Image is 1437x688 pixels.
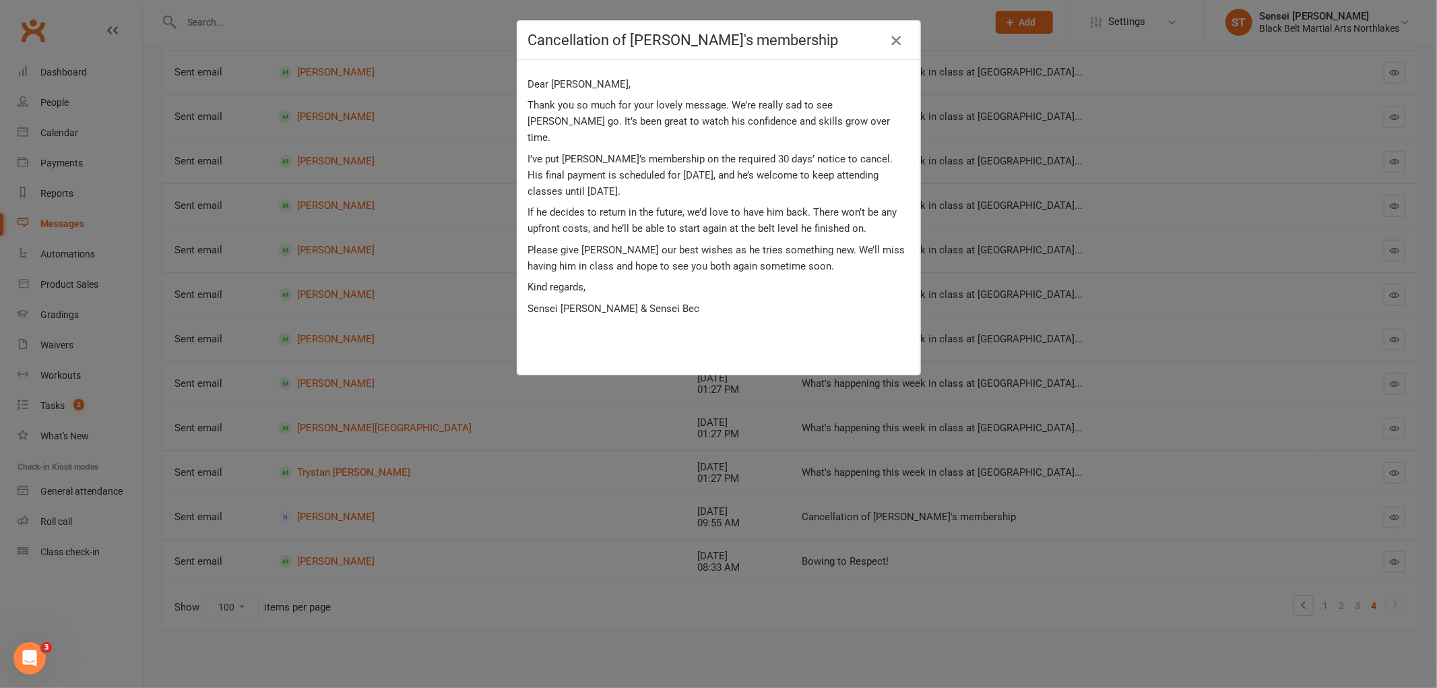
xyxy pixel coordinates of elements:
p: If he decides to return in the future, we’d love to have him back. There won’t be any upfront cos... [528,204,909,237]
p: Dear [PERSON_NAME], [528,76,909,92]
p: I’ve put [PERSON_NAME]’s membership on the required 30 days’ notice to cancel. His final payment ... [528,151,909,199]
p: Please give [PERSON_NAME] our best wishes as he tries something new. We’ll miss having him in cla... [528,242,909,274]
p: Kind regards, [528,279,909,295]
div: Cancellation of [PERSON_NAME]'s membership [528,32,889,49]
span: 3 [41,642,52,653]
button: Close [885,30,907,51]
iframe: Intercom live chat [13,642,46,675]
p: Thank you so much for your lovely message. We’re really sad to see [PERSON_NAME] go. It’s been gr... [528,97,909,146]
p: Sensei [PERSON_NAME] & Sensei Bec [528,301,909,317]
